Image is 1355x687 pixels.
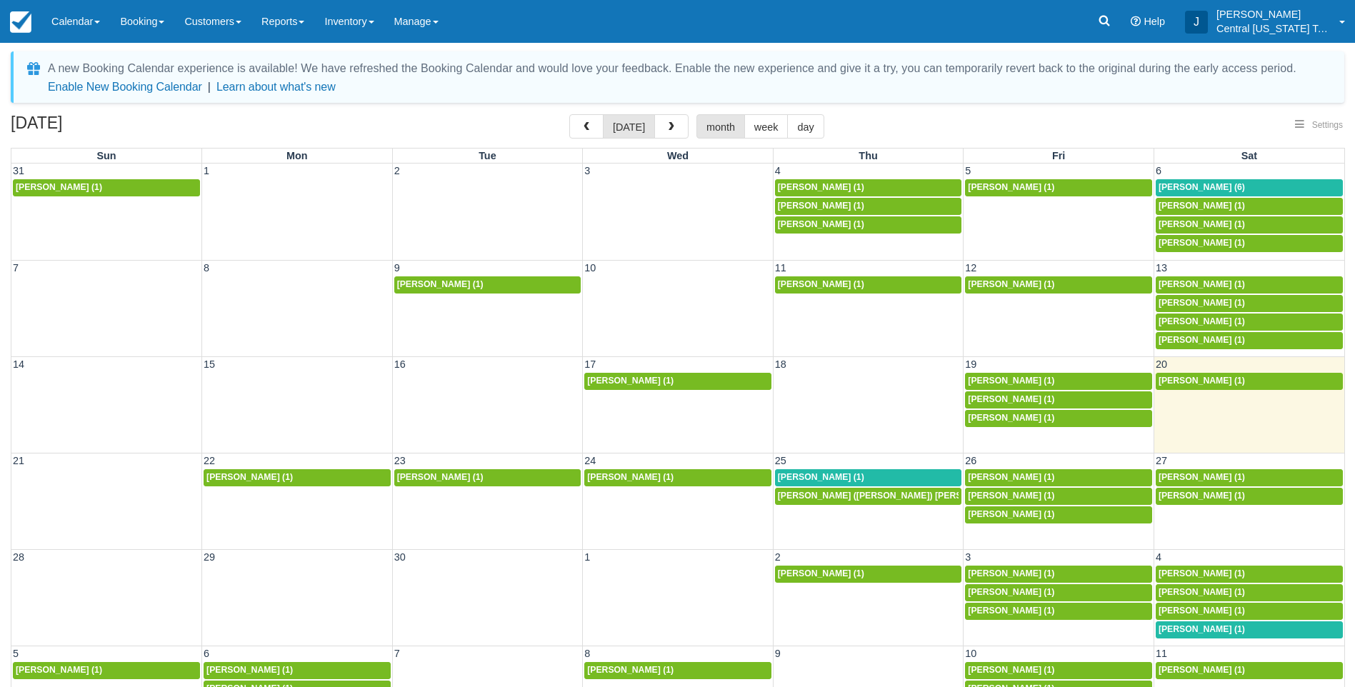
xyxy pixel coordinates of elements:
span: 18 [774,358,788,370]
a: [PERSON_NAME] (1) [1156,198,1343,215]
a: [PERSON_NAME] (1) [965,373,1152,390]
span: Mon [286,150,308,161]
span: 15 [202,358,216,370]
a: [PERSON_NAME] (1) [1156,216,1343,234]
span: Wed [667,150,689,161]
span: 24 [583,455,597,466]
button: day [787,114,824,139]
span: [PERSON_NAME] (1) [1159,472,1245,482]
a: [PERSON_NAME] (1) [775,179,962,196]
a: [PERSON_NAME] (1) [1156,566,1343,583]
span: 2 [774,551,782,563]
span: 13 [1154,262,1169,274]
a: [PERSON_NAME] (1) [1156,603,1343,620]
span: 6 [202,648,211,659]
span: [PERSON_NAME] (1) [968,394,1054,404]
span: 3 [964,551,972,563]
span: [PERSON_NAME] (6) [1159,182,1245,192]
span: 7 [393,648,401,659]
span: 8 [583,648,591,659]
a: [PERSON_NAME] ([PERSON_NAME]) [PERSON_NAME] (1) [775,488,962,505]
span: 10 [964,648,978,659]
a: [PERSON_NAME] (1) [204,662,391,679]
a: [PERSON_NAME] (1) [965,566,1152,583]
span: 30 [393,551,407,563]
span: [PERSON_NAME] (1) [968,376,1054,386]
a: [PERSON_NAME] (1) [1156,584,1343,601]
span: 5 [11,648,20,659]
a: [PERSON_NAME] (1) [1156,295,1343,312]
span: Tue [479,150,496,161]
span: [PERSON_NAME] (1) [16,182,102,192]
span: Help [1144,16,1165,27]
span: [PERSON_NAME] (1) [968,509,1054,519]
span: 4 [1154,551,1163,563]
span: 4 [774,165,782,176]
button: [DATE] [603,114,655,139]
span: Thu [859,150,877,161]
a: [PERSON_NAME] (1) [775,469,962,486]
span: [PERSON_NAME] (1) [778,182,864,192]
span: 8 [202,262,211,274]
a: [PERSON_NAME] (1) [1156,373,1343,390]
a: [PERSON_NAME] (1) [965,391,1152,408]
span: 10 [583,262,597,274]
span: [PERSON_NAME] (1) [968,665,1054,675]
span: [PERSON_NAME] (1) [397,472,484,482]
a: [PERSON_NAME] (1) [965,488,1152,505]
span: [PERSON_NAME] (1) [587,665,674,675]
span: 22 [202,455,216,466]
a: [PERSON_NAME] (1) [1156,314,1343,331]
span: [PERSON_NAME] (1) [968,606,1054,616]
span: [PERSON_NAME] (1) [1159,201,1245,211]
a: [PERSON_NAME] (1) [1156,488,1343,505]
a: [PERSON_NAME] (1) [775,198,962,215]
span: [PERSON_NAME] (1) [968,491,1054,501]
span: 19 [964,358,978,370]
span: [PERSON_NAME] (1) [1159,606,1245,616]
a: [PERSON_NAME] (1) [965,662,1152,679]
span: 11 [1154,648,1169,659]
a: [PERSON_NAME] (1) [965,276,1152,294]
span: [PERSON_NAME] (1) [1159,376,1245,386]
a: [PERSON_NAME] (1) [775,276,962,294]
span: [PERSON_NAME] (1) [587,472,674,482]
span: [PERSON_NAME] (1) [968,472,1054,482]
span: [PERSON_NAME] (1) [1159,238,1245,248]
span: 27 [1154,455,1169,466]
a: [PERSON_NAME] (1) [1156,621,1343,638]
span: 31 [11,165,26,176]
span: 14 [11,358,26,370]
span: [PERSON_NAME] (1) [397,279,484,289]
span: Settings [1312,120,1343,130]
a: [PERSON_NAME] (1) [13,179,200,196]
span: [PERSON_NAME] (1) [968,568,1054,578]
span: Sat [1241,150,1257,161]
a: [PERSON_NAME] (1) [584,373,771,390]
span: 25 [774,455,788,466]
span: [PERSON_NAME] (1) [968,587,1054,597]
span: [PERSON_NAME] (1) [1159,316,1245,326]
span: 5 [964,165,972,176]
span: [PERSON_NAME] (1) [778,219,864,229]
span: 7 [11,262,20,274]
a: [PERSON_NAME] (1) [1156,332,1343,349]
span: [PERSON_NAME] (1) [968,279,1054,289]
span: 6 [1154,165,1163,176]
span: [PERSON_NAME] (1) [1159,335,1245,345]
a: [PERSON_NAME] (1) [1156,276,1343,294]
span: | [208,81,211,93]
span: 20 [1154,358,1169,370]
span: [PERSON_NAME] (1) [1159,491,1245,501]
div: J [1185,11,1208,34]
span: Sun [96,150,116,161]
a: Learn about what's new [216,81,336,93]
span: 9 [393,262,401,274]
span: [PERSON_NAME] (1) [1159,219,1245,229]
span: [PERSON_NAME] (1) [968,182,1054,192]
span: [PERSON_NAME] (1) [778,568,864,578]
a: [PERSON_NAME] (1) [204,469,391,486]
span: [PERSON_NAME] (1) [16,665,102,675]
a: [PERSON_NAME] (6) [1156,179,1343,196]
a: [PERSON_NAME] (1) [1156,469,1343,486]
